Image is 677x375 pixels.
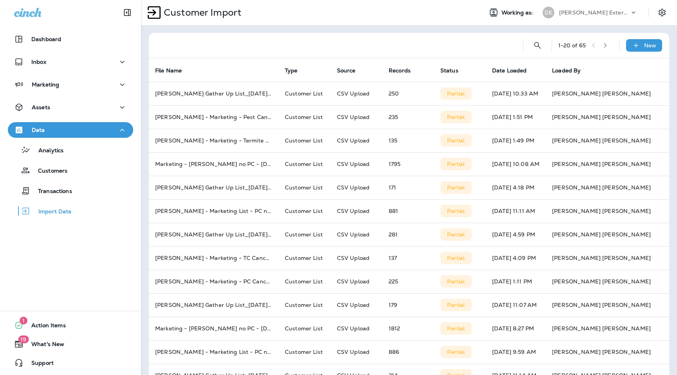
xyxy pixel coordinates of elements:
td: [DATE] 10:08 AM [486,152,546,176]
span: File Name [155,67,182,74]
td: CSV Upload [331,105,382,129]
div: DE [543,7,554,18]
span: 19 [18,335,29,343]
button: 19What's New [8,336,133,352]
td: Customer List [279,199,331,223]
td: Customer List [279,152,331,176]
td: [PERSON_NAME] [PERSON_NAME] [546,105,669,129]
button: Customers [8,162,133,178]
td: [PERSON_NAME] [PERSON_NAME] [546,317,669,340]
td: 881 [382,199,434,223]
td: [PERSON_NAME] [PERSON_NAME] [546,129,669,152]
td: 250 [382,82,434,105]
td: [DATE] 9:59 AM [486,340,546,364]
button: Assets [8,99,133,115]
span: Action Items [24,322,66,332]
p: Partial [447,278,465,285]
td: 235 [382,105,434,129]
span: Working as: [501,9,535,16]
span: Type [285,67,308,74]
td: [DATE] 1:51 PM [486,105,546,129]
p: [PERSON_NAME] Exterminating [559,9,630,16]
p: Partial [447,114,465,120]
span: Records [389,67,421,74]
td: 225 [382,270,434,293]
button: Settings [655,5,669,20]
td: Customer List [279,293,331,317]
td: [PERSON_NAME] [PERSON_NAME] [546,246,669,270]
td: [PERSON_NAME] [PERSON_NAME] [546,223,669,246]
p: Customer Import [161,7,241,18]
p: Partial [447,325,465,332]
p: Partial [447,302,465,308]
td: CSV Upload [331,246,382,270]
td: [PERSON_NAME] - Marketing - Pest Cancels [DATE] - Final.xlsx - Sheet1.csv [149,105,279,129]
span: What's New [24,341,64,350]
p: Import Data [31,208,72,216]
td: [DATE] 10:33 AM [486,82,546,105]
td: [PERSON_NAME] [PERSON_NAME] [546,176,669,199]
td: [DATE] 1:11 PM [486,270,546,293]
td: 1812 [382,317,434,340]
td: 171 [382,176,434,199]
div: 1 - 20 of 65 [558,42,586,49]
td: CSV Upload [331,199,382,223]
span: Date Loaded [492,67,527,74]
p: Marketing [32,81,59,88]
td: Marketing - [PERSON_NAME] no PC - [DATE]- Final.xlsx - Sheet1.csv [149,317,279,340]
td: 886 [382,340,434,364]
p: Partial [447,161,465,167]
td: CSV Upload [331,152,382,176]
td: [PERSON_NAME] [PERSON_NAME] [546,82,669,105]
p: Partial [447,231,465,238]
button: Marketing [8,77,133,92]
span: Loaded By [552,67,591,74]
span: Status [440,67,469,74]
td: Customer List [279,82,331,105]
td: 1795 [382,152,434,176]
td: CSV Upload [331,317,382,340]
span: Support [24,360,54,369]
button: Analytics [8,142,133,158]
td: Customer List [279,246,331,270]
span: Date Loaded [492,67,537,74]
p: Partial [447,349,465,355]
td: Marketing - [PERSON_NAME] no PC - [DATE]- Final.xlsx - Sheet1.csv [149,152,279,176]
td: CSV Upload [331,270,382,293]
td: [DATE] 11:07 AM [486,293,546,317]
td: Customer List [279,317,331,340]
td: Customer List [279,129,331,152]
td: [PERSON_NAME] [PERSON_NAME] [546,152,669,176]
td: [DATE] 4:09 PM [486,246,546,270]
p: Partial [447,184,465,191]
td: CSV Upload [331,293,382,317]
p: Customers [30,168,67,175]
td: Customer List [279,105,331,129]
td: [PERSON_NAME] Gather Up List_[DATE] - Final.xlsx - Sheet1.csv [149,223,279,246]
td: [PERSON_NAME] [PERSON_NAME] [546,293,669,317]
button: Dashboard [8,31,133,47]
span: 1 [20,317,27,325]
td: CSV Upload [331,82,382,105]
td: 135 [382,129,434,152]
span: Status [440,67,458,74]
td: [DATE] 11:11 AM [486,199,546,223]
td: [DATE] 8:27 PM [486,317,546,340]
td: [DATE] 4:18 PM [486,176,546,199]
td: [PERSON_NAME] - Marketing List - PC no TC - [DATE] - Final.xlsx - Sheet1.csv [149,199,279,223]
p: Assets [32,104,50,110]
td: Customer List [279,270,331,293]
td: 281 [382,223,434,246]
p: Analytics [31,147,63,155]
p: New [644,42,656,49]
td: [PERSON_NAME] - Marketing List - PC no TC - [DATE] - Final.xlsx - Sheet1.csv [149,340,279,364]
span: Records [389,67,411,74]
button: Inbox [8,54,133,70]
td: CSV Upload [331,223,382,246]
td: [DATE] 4:59 PM [486,223,546,246]
td: CSV Upload [331,340,382,364]
td: [PERSON_NAME] - Marketing - TC Cancels [DATE] - Final.xlsx - Sheet1.csv [149,246,279,270]
p: Data [32,127,45,133]
td: CSV Upload [331,176,382,199]
p: Partial [447,90,465,97]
